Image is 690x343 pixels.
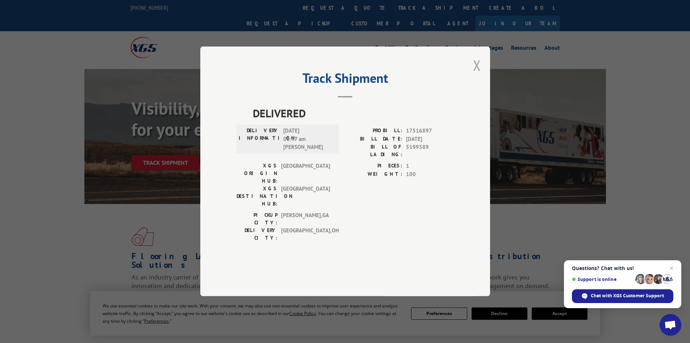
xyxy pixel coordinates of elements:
[237,212,277,227] label: PICKUP CITY:
[572,289,673,303] div: Chat with XGS Customer Support
[572,277,633,282] span: Support is online
[406,127,454,135] span: 17516897
[345,170,402,179] label: WEIGHT:
[281,162,330,185] span: [GEOGRAPHIC_DATA]
[239,127,280,152] label: DELIVERY INFORMATION:
[406,135,454,143] span: [DATE]
[406,162,454,171] span: 1
[345,135,402,143] label: BILL DATE:
[237,73,454,87] h2: Track Shipment
[406,170,454,179] span: 100
[345,127,402,135] label: PROBILL:
[237,185,277,208] label: XGS DESTINATION HUB:
[406,143,454,159] span: 5199389
[572,265,673,271] span: Questions? Chat with us!
[473,56,481,75] button: Close modal
[237,227,277,242] label: DELIVERY CITY:
[281,185,330,208] span: [GEOGRAPHIC_DATA]
[281,212,330,227] span: [PERSON_NAME] , GA
[345,162,402,171] label: PIECES:
[283,127,332,152] span: [DATE] 08:47 am [PERSON_NAME]
[667,264,676,273] span: Close chat
[660,314,681,336] div: Open chat
[591,293,664,299] span: Chat with XGS Customer Support
[237,162,277,185] label: XGS ORIGIN HUB:
[253,105,454,122] span: DELIVERED
[345,143,402,159] label: BILL OF LADING:
[281,227,330,242] span: [GEOGRAPHIC_DATA] , OH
